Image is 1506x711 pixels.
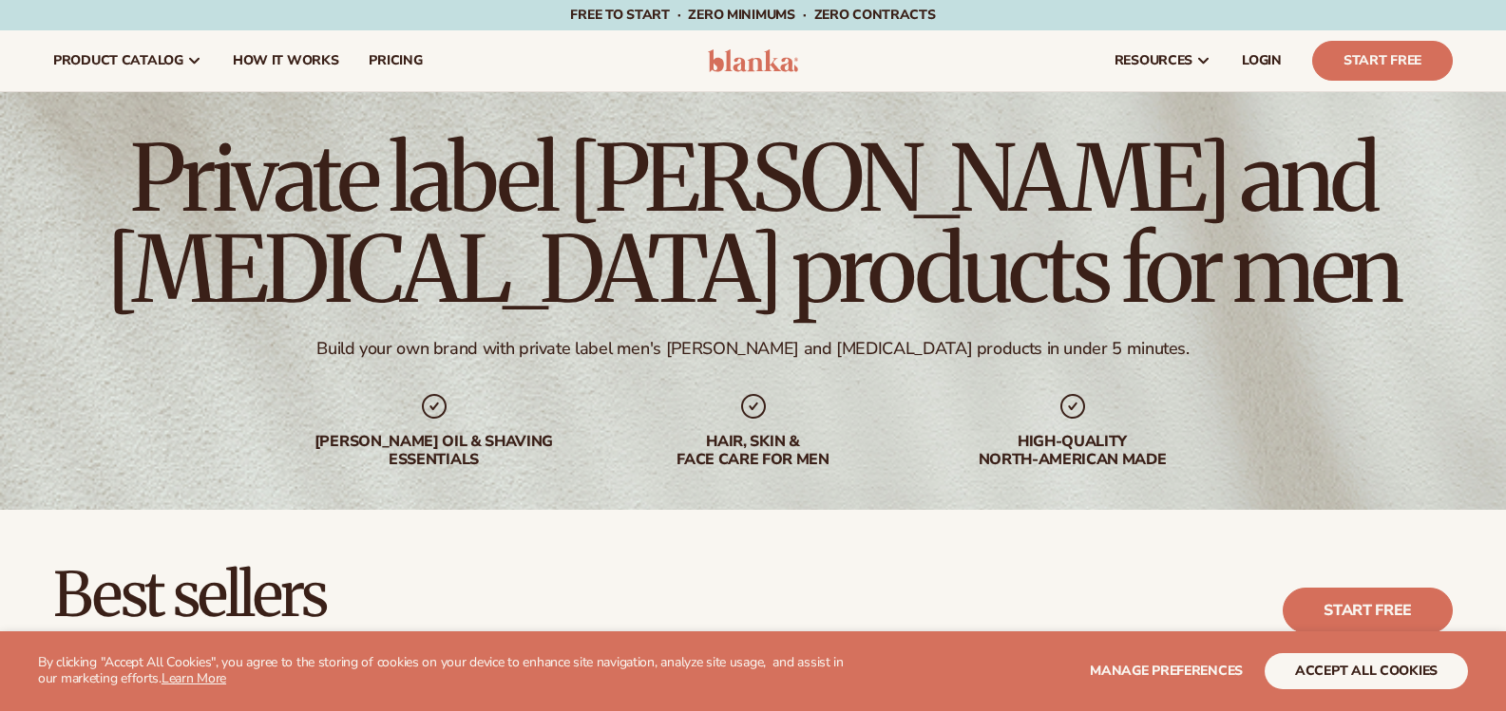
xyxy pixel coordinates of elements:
[1242,53,1282,68] span: LOGIN
[316,338,1189,360] div: Build your own brand with private label men's [PERSON_NAME] and [MEDICAL_DATA] products in under ...
[53,53,183,68] span: product catalog
[1099,30,1227,91] a: resources
[38,655,846,687] p: By clicking "Accept All Cookies", you agree to the storing of cookies on your device to enhance s...
[1312,41,1453,81] a: Start Free
[53,563,798,627] h2: Best sellers
[708,49,798,72] img: logo
[570,6,935,24] span: Free to start · ZERO minimums · ZERO contracts
[1265,653,1468,689] button: accept all cookies
[233,53,339,68] span: How It Works
[313,433,556,469] div: [PERSON_NAME] oil & shaving essentials
[38,30,218,91] a: product catalog
[632,433,875,469] div: hair, skin & face care for men
[951,433,1194,469] div: High-quality North-american made
[53,133,1453,315] h1: Private label [PERSON_NAME] and [MEDICAL_DATA] products for men
[162,669,226,687] a: Learn More
[1227,30,1297,91] a: LOGIN
[1283,588,1453,633] a: Start free
[1090,662,1243,680] span: Manage preferences
[218,30,354,91] a: How It Works
[369,53,422,68] span: pricing
[353,30,437,91] a: pricing
[1090,653,1243,689] button: Manage preferences
[1115,53,1192,68] span: resources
